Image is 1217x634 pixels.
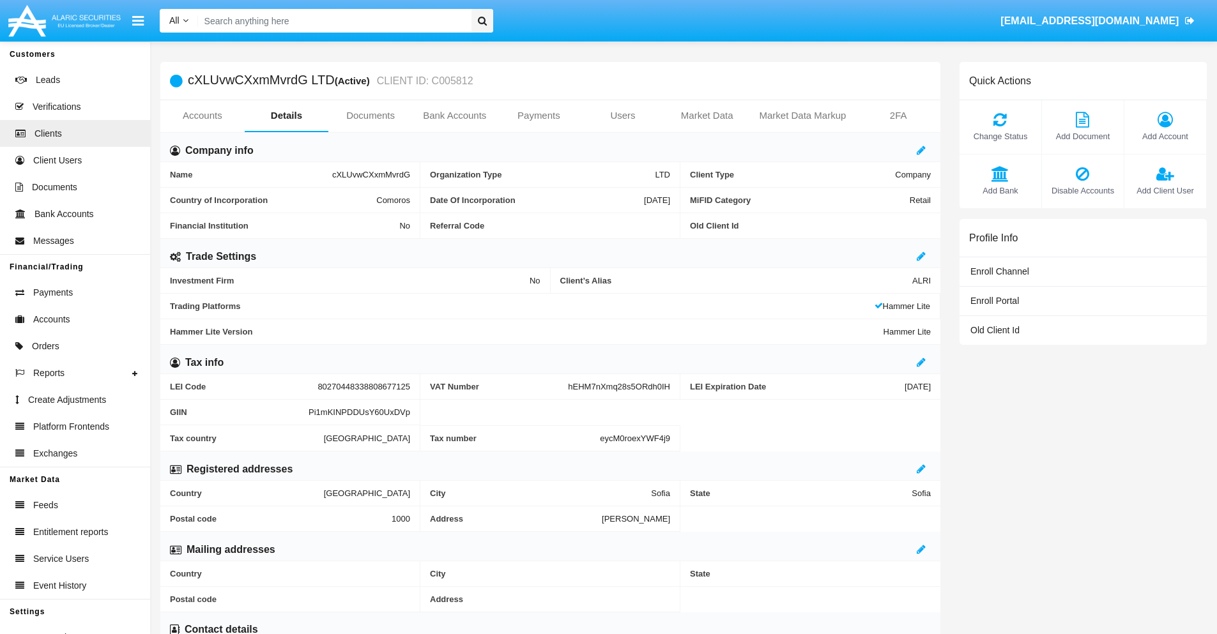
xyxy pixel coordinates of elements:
span: Hammer Lite [884,327,931,336]
span: Tax number [430,434,600,443]
span: Payments [33,286,73,299]
span: Messages [33,234,74,248]
span: LEI Expiration Date [690,382,905,391]
span: Hammer Lite [875,301,930,311]
span: GIIN [170,407,309,417]
span: Reports [33,366,65,380]
span: Old Client Id [690,221,931,230]
span: VAT Number [430,382,568,391]
span: Retail [910,195,931,205]
a: Documents [328,100,413,131]
h6: Company info [185,144,254,158]
span: All [169,15,180,26]
span: Add Client User [1131,185,1200,197]
a: Payments [497,100,581,131]
span: Sofia [912,488,931,498]
span: hEHM7nXmq28s5ORdh0IH [568,382,670,391]
span: Hammer Lite Version [170,327,884,336]
span: Postal code [170,514,392,524]
span: Bank Accounts [34,208,94,221]
span: Leads [36,73,60,87]
a: 2FA [856,100,940,131]
h6: Tax info [185,356,224,370]
span: Comoros [376,195,410,205]
span: Trading Platforms [170,301,875,311]
span: Feeds [33,499,58,512]
span: Create Adjustments [28,393,106,407]
span: Add Account [1131,130,1200,142]
h6: Mailing addresses [187,543,275,557]
span: City [430,488,651,498]
span: [GEOGRAPHIC_DATA] [324,433,410,443]
span: City [430,569,670,578]
span: Documents [32,181,77,194]
span: Address [430,514,602,524]
input: Search [198,9,467,33]
span: Old Client Id [970,325,1020,335]
span: Service Users [33,552,89,566]
a: [EMAIL_ADDRESS][DOMAIN_NAME] [995,3,1201,39]
img: Logo image [6,2,123,40]
span: Country [170,569,410,578]
span: Clients [34,127,62,140]
span: MiFID Category [690,195,910,205]
span: [GEOGRAPHIC_DATA] [324,488,410,498]
span: [EMAIL_ADDRESS][DOMAIN_NAME] [1000,15,1179,26]
span: [DATE] [905,382,931,391]
span: Orders [32,340,59,353]
span: Country [170,488,324,498]
span: Exchanges [33,447,77,460]
h6: Profile Info [969,232,1018,244]
span: Client’s Alias [560,276,913,285]
span: ALRI [912,276,931,285]
span: Pi1mKINPDDUsY60UxDVp [309,407,410,417]
span: Address [430,594,670,604]
span: Add Bank [966,185,1035,197]
span: [DATE] [644,195,670,205]
span: Sofia [651,488,670,498]
span: LEI Code [170,382,318,391]
span: Platform Frontends [33,420,109,434]
a: Users [581,100,665,131]
span: Enroll Portal [970,296,1019,306]
a: Market Data [665,100,749,131]
span: Country of Incorporation [170,195,376,205]
span: Referral Code [430,221,670,230]
span: No [530,276,540,285]
span: 80270448338808677125 [318,382,410,391]
h6: Registered addresses [187,462,293,476]
h6: Quick Actions [969,75,1031,87]
span: Client Type [690,170,895,179]
a: Details [245,100,329,131]
span: Financial Institution [170,221,399,230]
span: Company [895,170,931,179]
span: [PERSON_NAME] [602,514,670,524]
span: Change Status [966,130,1035,142]
span: Entitlement reports [33,525,109,539]
span: State [690,488,912,498]
span: No [399,221,410,230]
span: Accounts [33,313,70,326]
span: Postal code [170,594,410,604]
span: Investment Firm [170,276,530,285]
small: CLIENT ID: C005812 [374,76,473,86]
span: Add Document [1048,130,1117,142]
a: Bank Accounts [413,100,497,131]
a: Market Data Markup [749,100,856,131]
span: LTD [655,170,670,179]
span: Organization Type [430,170,655,179]
span: Client Users [33,154,82,167]
a: All [160,14,198,27]
span: State [690,569,931,578]
span: Tax country [170,433,324,443]
span: eycM0roexYWF4j9 [600,434,670,443]
span: 1000 [392,514,410,524]
span: Date Of Incorporation [430,195,644,205]
span: Event History [33,579,86,592]
span: Verifications [33,100,80,114]
span: Name [170,170,332,179]
a: Accounts [160,100,245,131]
h6: Trade Settings [186,250,256,264]
span: cXLUvwCXxmMvrdG [332,170,410,179]
div: (Active) [335,73,374,88]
